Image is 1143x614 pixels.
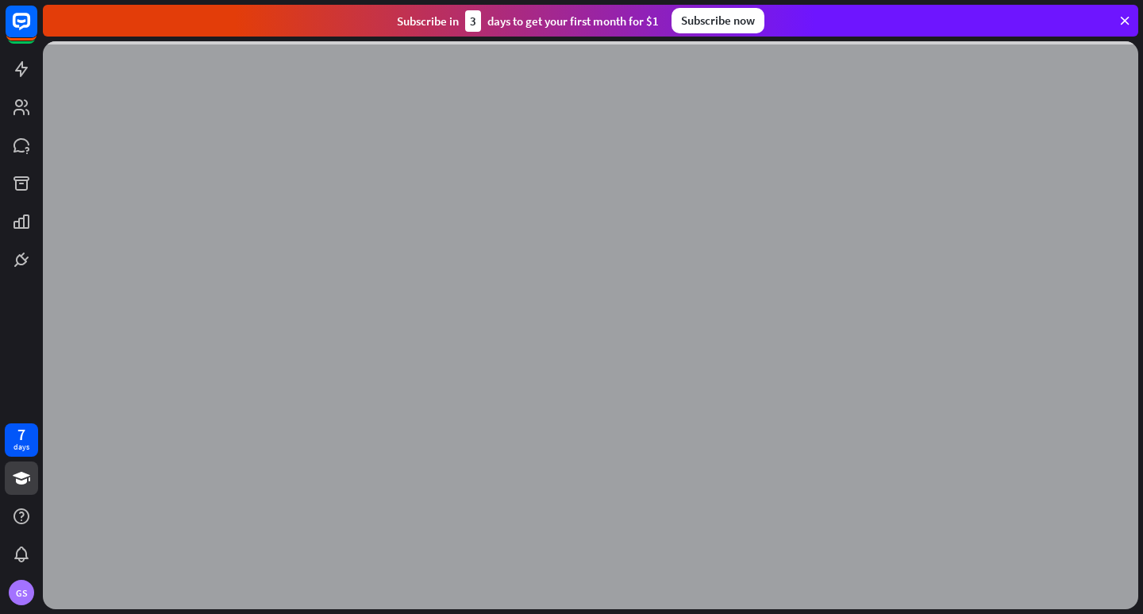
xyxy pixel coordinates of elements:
[672,8,764,33] div: Subscribe now
[17,427,25,442] div: 7
[5,423,38,457] a: 7 days
[13,442,29,453] div: days
[465,10,481,32] div: 3
[397,10,659,32] div: Subscribe in days to get your first month for $1
[9,580,34,605] div: GS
